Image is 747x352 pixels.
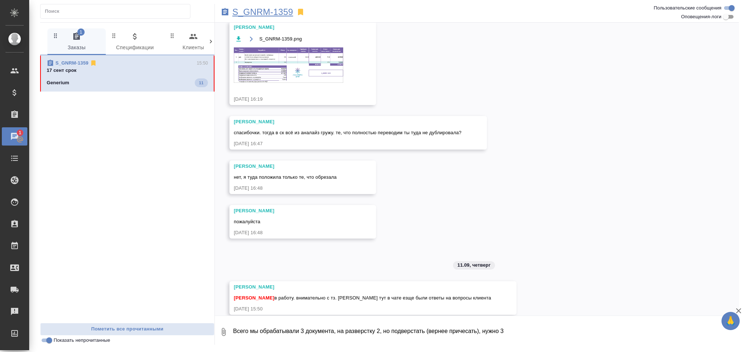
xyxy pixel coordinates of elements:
span: спасибочки. тогда в ск всё из аналайз гружу. те, что полностью переводим ты туда не дублировала? [234,130,461,135]
img: S_GNRM-1359.png [234,47,343,83]
div: S_GNRM-135915:5017 сент срокGenerium11 [40,55,214,92]
div: [PERSON_NAME] [234,118,461,125]
div: [DATE] 16:48 [234,229,351,236]
a: S_GNRM-1359 [55,60,88,66]
div: [PERSON_NAME] [234,24,351,31]
div: [PERSON_NAME] [234,207,351,214]
button: Скачать [234,35,243,44]
p: 17 сент срок [47,67,208,74]
span: нет, я туда положила только те, что обрезала [234,174,337,180]
button: Пометить все прочитанными [40,323,214,336]
p: 11.09, четверг [457,262,491,269]
div: [PERSON_NAME] [234,163,351,170]
a: S_GNRM-1359 [232,8,293,16]
span: пожалуйста [234,219,260,224]
a: 1 [2,127,27,146]
span: Спецификации [110,32,160,52]
span: Пользовательские сообщения [654,4,721,12]
div: [DATE] 15:50 [234,305,491,313]
div: [DATE] 16:47 [234,140,461,147]
div: [PERSON_NAME] [234,283,491,291]
p: Generium [47,79,69,86]
span: 11 [195,79,208,86]
span: [PERSON_NAME] [234,295,274,301]
span: Пометить все прочитанными [44,325,210,333]
span: 🙏 [724,313,737,329]
span: Клиенты [169,32,218,52]
span: 1 [14,129,26,136]
button: Открыть на драйве [247,35,256,44]
input: Поиск [45,6,190,16]
span: Показать непрочитанные [54,337,110,344]
span: Заказы [52,32,101,52]
span: Оповещения-логи [681,13,721,20]
span: S_GNRM-1359.png [259,35,302,43]
span: 1 [77,28,85,36]
p: 15:50 [197,59,208,67]
span: в работу. внимательно с тз. [PERSON_NAME] тут в чате езще были ответы на вопросы клиента [234,295,491,301]
svg: Зажми и перетащи, чтобы поменять порядок вкладок [111,32,117,39]
div: [DATE] 16:48 [234,185,351,192]
button: 🙏 [721,312,740,330]
div: [DATE] 16:19 [234,96,351,103]
svg: Отписаться [90,59,97,67]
